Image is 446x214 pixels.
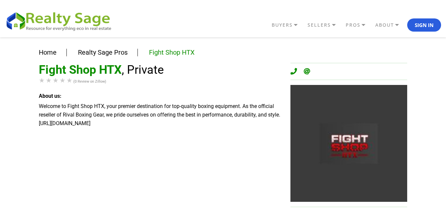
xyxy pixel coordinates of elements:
[39,48,57,56] a: Home
[344,19,374,31] a: PROS
[39,102,281,128] div: Welcome to Fight Shop HTX, your premier destination for top-quality boxing equipment. As the offi...
[39,77,73,84] div: Rating of this product is 0 out of 5.
[39,77,281,86] div: (0 Review on Zillow)
[122,63,164,77] span: , Private
[78,48,128,56] a: Realty Sage Pros
[39,92,281,100] div: About us:
[270,19,306,31] a: BUYERS
[149,48,195,56] a: Fight Shop HTX
[290,85,407,202] img: Fight Shop HTX
[5,10,117,32] img: REALTY SAGE
[306,19,344,31] a: SELLERS
[39,63,281,77] h1: Fight Shop HTX
[407,18,441,32] button: Sign In
[374,19,407,31] a: ABOUT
